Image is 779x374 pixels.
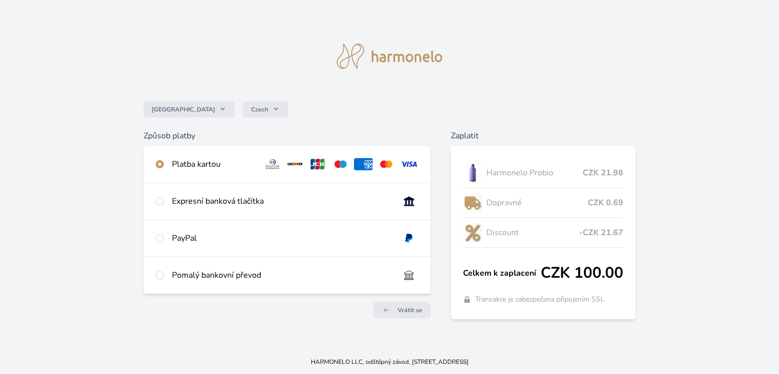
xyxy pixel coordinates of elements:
[263,158,282,170] img: diners.svg
[308,158,327,170] img: jcb.svg
[400,269,418,281] img: bankTransfer_IBAN.svg
[486,227,579,239] span: Discount
[400,195,418,207] img: onlineBanking_CZ.svg
[152,105,215,114] span: [GEOGRAPHIC_DATA]
[451,130,635,142] h6: Zaplatit
[579,227,623,239] span: -CZK 21.67
[541,264,623,282] span: CZK 100.00
[398,306,422,314] span: Vrátit se
[463,220,482,245] img: discount-lo.png
[486,197,588,209] span: Dopravné
[251,105,268,114] span: Czech
[583,167,623,179] span: CZK 21.98
[463,160,482,185] img: CLEAN_PROBIO_se_stinem_x-lo.jpg
[243,101,288,118] button: Czech
[172,195,392,207] div: Expresní banková tlačítka
[463,267,541,279] span: Celkem k zaplacení
[172,232,392,244] div: PayPal
[486,167,583,179] span: Harmonelo Probio
[354,158,373,170] img: amex.svg
[144,101,235,118] button: [GEOGRAPHIC_DATA]
[144,130,431,142] h6: Způsob platby
[463,190,482,215] img: delivery-lo.png
[172,269,392,281] div: Pomalý bankovní převod
[172,158,255,170] div: Platba kartou
[377,158,396,170] img: mc.svg
[337,44,442,69] img: logo.svg
[331,158,350,170] img: maestro.svg
[400,232,418,244] img: paypal.svg
[400,158,418,170] img: visa.svg
[286,158,305,170] img: discover.svg
[475,294,605,305] span: Transakce je zabezpečena připojením SSL
[588,197,623,209] span: CZK 0.69
[373,302,431,318] a: Vrátit se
